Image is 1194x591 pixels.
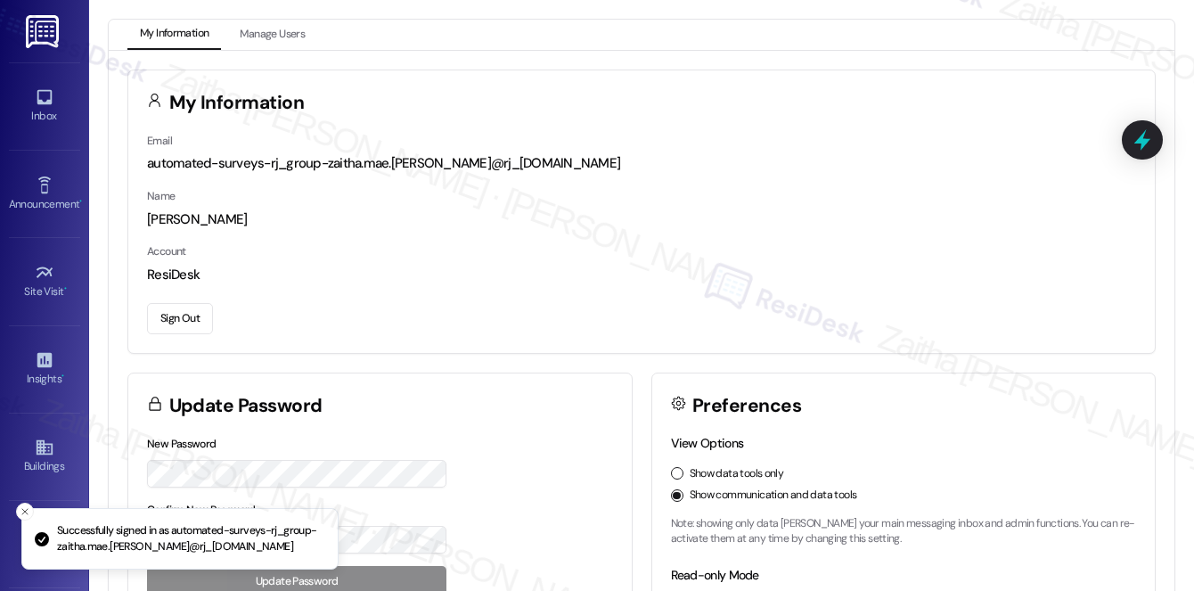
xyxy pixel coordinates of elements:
[16,503,34,521] button: Close toast
[690,488,857,504] label: Show communication and data tools
[147,134,172,148] label: Email
[9,432,80,480] a: Buildings
[127,20,221,50] button: My Information
[9,345,80,393] a: Insights •
[690,466,784,482] label: Show data tools only
[692,397,801,415] h3: Preferences
[57,523,323,554] p: Successfully signed in as automated-surveys-rj_group-zaitha.mae.[PERSON_NAME]@rj_[DOMAIN_NAME]
[671,516,1137,547] p: Note: showing only data [PERSON_NAME] your main messaging inbox and admin functions. You can re-a...
[147,210,1136,229] div: [PERSON_NAME]
[227,20,317,50] button: Manage Users
[9,82,80,130] a: Inbox
[147,244,186,259] label: Account
[9,521,80,569] a: Leads
[147,154,1136,173] div: automated-surveys-rj_group-zaitha.mae.[PERSON_NAME]@rj_[DOMAIN_NAME]
[61,370,64,382] span: •
[147,189,176,203] label: Name
[169,94,305,112] h3: My Information
[79,195,82,208] span: •
[64,283,67,295] span: •
[9,258,80,306] a: Site Visit •
[671,567,759,583] label: Read-only Mode
[169,397,323,415] h3: Update Password
[147,437,217,451] label: New Password
[147,303,213,334] button: Sign Out
[147,266,1136,284] div: ResiDesk
[26,15,62,48] img: ResiDesk Logo
[671,435,744,451] label: View Options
